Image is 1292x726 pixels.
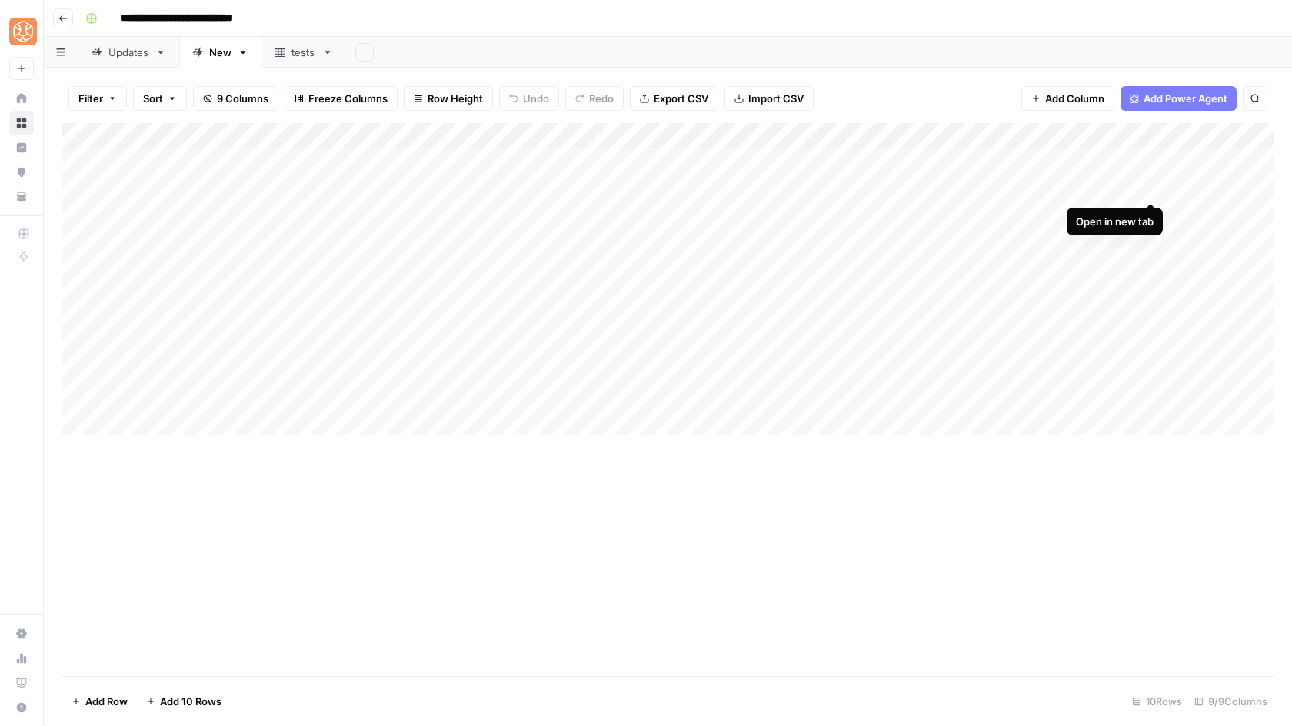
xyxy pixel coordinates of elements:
button: 9 Columns [193,86,278,111]
button: Freeze Columns [285,86,398,111]
div: Updates [108,45,149,60]
a: Updates [78,37,179,68]
span: Undo [523,91,549,106]
img: SimpleTiger Logo [9,18,37,45]
a: tests [261,37,346,68]
span: Add Row [85,694,128,709]
a: New [179,37,261,68]
span: Sort [143,91,163,106]
span: Add 10 Rows [160,694,221,709]
span: Import CSV [748,91,804,106]
span: 9 Columns [217,91,268,106]
span: Add Power Agent [1144,91,1227,106]
span: Redo [589,91,614,106]
span: Export CSV [654,91,708,106]
a: Home [9,86,34,111]
span: Row Height [428,91,483,106]
button: Undo [499,86,559,111]
div: New [209,45,231,60]
a: Settings [9,621,34,646]
a: Usage [9,646,34,671]
a: Your Data [9,185,34,209]
button: Add Power Agent [1121,86,1237,111]
a: Insights [9,135,34,160]
span: Add Column [1045,91,1104,106]
button: Add Row [62,689,137,714]
a: Browse [9,111,34,135]
button: Help + Support [9,695,34,720]
button: Import CSV [724,86,814,111]
button: Add Column [1021,86,1114,111]
div: 9/9 Columns [1188,689,1274,714]
button: Filter [68,86,127,111]
div: 10 Rows [1126,689,1188,714]
div: Open in new tab [1076,214,1154,229]
button: Export CSV [630,86,718,111]
a: Learning Hub [9,671,34,695]
a: Opportunities [9,160,34,185]
span: Filter [78,91,103,106]
button: Redo [565,86,624,111]
span: Freeze Columns [308,91,388,106]
button: Row Height [404,86,493,111]
button: Sort [133,86,187,111]
button: Workspace: SimpleTiger [9,12,34,51]
button: Add 10 Rows [137,689,231,714]
div: tests [291,45,316,60]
